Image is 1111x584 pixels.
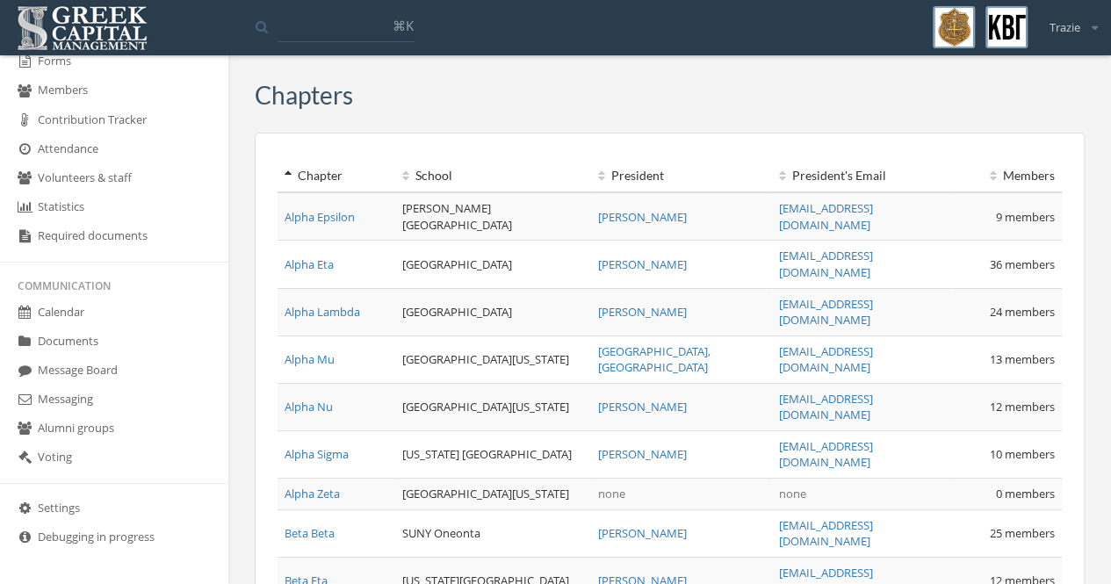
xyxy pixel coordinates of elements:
[598,167,764,184] div: President
[598,343,711,376] a: [GEOGRAPHIC_DATA], [GEOGRAPHIC_DATA]
[285,167,388,184] div: Chapter
[395,430,591,478] td: [US_STATE] [GEOGRAPHIC_DATA]
[990,399,1055,415] span: 12 members
[393,17,414,34] span: ⌘K
[959,167,1055,184] div: Members
[779,517,873,550] a: [EMAIL_ADDRESS][DOMAIN_NAME]
[598,446,687,462] a: [PERSON_NAME]
[779,343,873,376] a: [EMAIL_ADDRESS][DOMAIN_NAME]
[395,479,591,510] td: [GEOGRAPHIC_DATA][US_STATE]
[990,525,1055,541] span: 25 members
[285,486,340,501] a: Alpha Zeta
[779,296,873,328] a: [EMAIL_ADDRESS][DOMAIN_NAME]
[779,438,873,471] a: [EMAIL_ADDRESS][DOMAIN_NAME]
[395,335,591,383] td: [GEOGRAPHIC_DATA][US_STATE]
[285,304,360,320] a: Alpha Lambda
[285,209,355,225] a: Alpha Epsilon
[395,192,591,241] td: [PERSON_NAME][GEOGRAPHIC_DATA]
[990,256,1055,272] span: 36 members
[285,399,333,415] a: Alpha Nu
[996,486,1055,501] span: 0 members
[1038,6,1098,36] div: Trazie
[402,167,584,184] div: School
[598,525,687,541] a: [PERSON_NAME]
[598,209,687,225] a: [PERSON_NAME]
[285,351,335,367] a: Alpha Mu
[779,200,873,233] a: [EMAIL_ADDRESS][DOMAIN_NAME]
[598,256,687,272] a: [PERSON_NAME]
[395,383,591,430] td: [GEOGRAPHIC_DATA][US_STATE]
[1050,19,1080,36] span: Trazie
[598,399,687,415] a: [PERSON_NAME]
[285,256,334,272] a: Alpha Eta
[990,351,1055,367] span: 13 members
[255,82,353,109] h3: Chapters
[285,525,335,541] a: Beta Beta
[395,288,591,335] td: [GEOGRAPHIC_DATA]
[990,446,1055,462] span: 10 members
[990,304,1055,320] span: 24 members
[598,486,625,501] span: none
[996,209,1055,225] span: 9 members
[779,248,873,280] a: [EMAIL_ADDRESS][DOMAIN_NAME]
[598,304,687,320] a: [PERSON_NAME]
[779,391,873,423] a: [EMAIL_ADDRESS][DOMAIN_NAME]
[285,446,349,462] a: Alpha Sigma
[395,241,591,288] td: [GEOGRAPHIC_DATA]
[779,167,945,184] div: President 's Email
[395,509,591,557] td: SUNY Oneonta
[779,486,806,501] span: none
